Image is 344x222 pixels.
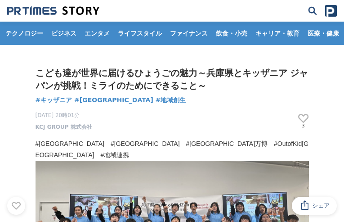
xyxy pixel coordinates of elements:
[304,22,343,45] a: 医療・健康
[292,197,337,215] button: シェア
[252,22,303,45] a: キャリア・教育
[166,22,211,45] a: ファイナンス
[298,124,309,128] p: 3
[156,95,186,104] span: #地域創生
[166,29,211,37] span: ファイナンス
[36,67,309,92] h1: こども達が世界に届けるひょうごの魅力～兵庫県とキッザニア ジャパンが挑戦！ミライのためにできること～
[36,138,309,161] p: #[GEOGRAPHIC_DATA] #[GEOGRAPHIC_DATA] #[GEOGRAPHIC_DATA]万博 #OutofKid[GEOGRAPHIC_DATA] #地域連携
[114,29,165,37] span: ライフスタイル
[81,22,113,45] a: エンタメ
[48,22,80,45] a: ビジネス
[74,95,153,104] span: #[GEOGRAPHIC_DATA]
[212,29,251,37] span: 飲食・小売
[325,5,337,17] img: prtimes
[36,95,72,104] span: #キッザニア
[312,202,330,210] span: シェア
[2,29,47,37] span: テクノロジー
[81,29,113,37] span: エンタメ
[114,22,165,45] a: ライフスタイル
[48,29,80,37] span: ビジネス
[36,123,92,131] a: KCJ GROUP 株式会社
[2,22,47,45] a: テクノロジー
[252,29,303,37] span: キャリア・教育
[212,22,251,45] a: 飲食・小売
[36,111,92,119] span: [DATE] 20時01分
[304,29,343,37] span: 医療・健康
[36,95,72,105] a: #キッザニア
[7,6,99,16] a: 成果の裏側にあるストーリーをメディアに届ける 成果の裏側にあるストーリーをメディアに届ける
[7,6,99,16] img: 成果の裏側にあるストーリーをメディアに届ける
[74,95,153,105] a: #[GEOGRAPHIC_DATA]
[156,95,186,105] a: #地域創生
